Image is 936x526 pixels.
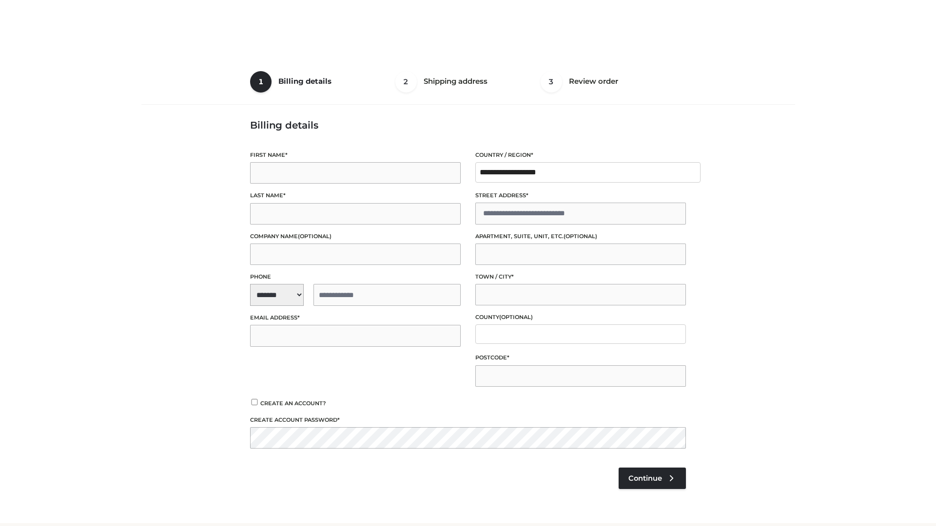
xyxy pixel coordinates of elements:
label: Street address [475,191,686,200]
span: (optional) [564,233,597,240]
span: Create an account? [260,400,326,407]
label: County [475,313,686,322]
span: (optional) [298,233,331,240]
span: Review order [569,76,618,86]
span: 3 [541,71,562,93]
label: Country / Region [475,150,686,160]
label: Email address [250,313,461,322]
label: First name [250,150,461,160]
label: Postcode [475,353,686,362]
a: Continue [619,468,686,489]
span: 1 [250,71,272,93]
h3: Billing details [250,119,686,131]
label: Apartment, suite, unit, etc. [475,232,686,241]
span: Shipping address [424,76,487,86]
span: Continue [628,474,662,483]
span: (optional) [499,314,533,320]
span: 2 [395,71,417,93]
label: Phone [250,272,461,282]
label: Town / City [475,272,686,282]
label: Last name [250,191,461,200]
input: Create an account? [250,399,259,405]
span: Billing details [278,76,331,86]
label: Company name [250,232,461,241]
label: Create account password [250,415,686,425]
